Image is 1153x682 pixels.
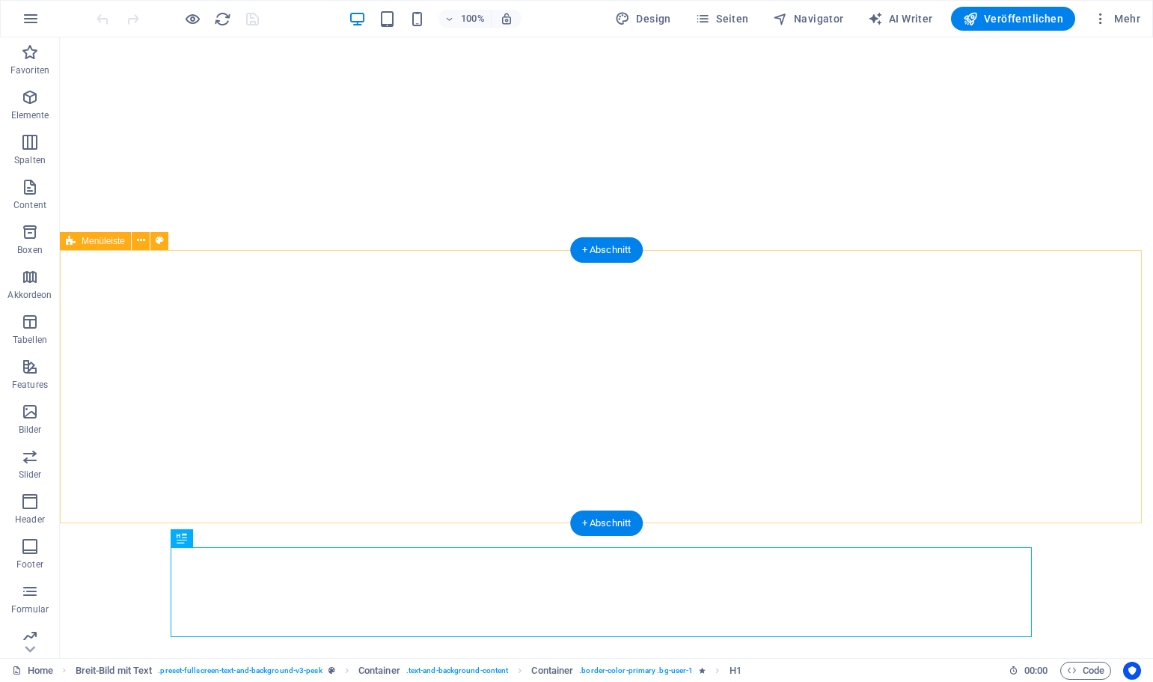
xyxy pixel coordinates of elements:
[868,11,933,26] span: AI Writer
[773,11,844,26] span: Navigator
[862,7,939,31] button: AI Writer
[1093,11,1140,26] span: Mehr
[14,154,46,166] p: Spalten
[767,7,850,31] button: Navigator
[82,237,125,246] span: Menüleiste
[730,662,741,680] span: Klick zum Auswählen. Doppelklick zum Bearbeiten
[213,10,231,28] button: reload
[17,244,43,256] p: Boxen
[609,7,677,31] div: Design (Strg+Alt+Y)
[699,666,706,675] i: Element enthält eine Animation
[951,7,1075,31] button: Veröffentlichen
[1123,662,1141,680] button: Usercentrics
[12,379,48,391] p: Features
[461,10,485,28] h6: 100%
[358,662,400,680] span: Klick zum Auswählen. Doppelklick zum Bearbeiten
[500,12,513,25] i: Bei Größenänderung Zoomstufe automatisch an das gewählte Gerät anpassen.
[10,64,49,76] p: Favoriten
[76,662,153,680] span: Klick zum Auswählen. Doppelklick zum Bearbeiten
[15,514,45,526] p: Header
[570,511,643,536] div: + Abschnitt
[1067,662,1104,680] span: Code
[7,289,52,301] p: Akkordeon
[13,334,47,346] p: Tabellen
[19,424,42,436] p: Bilder
[615,11,671,26] span: Design
[214,10,231,28] i: Seite neu laden
[12,662,53,680] a: Klick, um Auswahl aufzuheben. Doppelklick öffnet Seitenverwaltung
[531,662,573,680] span: Klick zum Auswählen. Doppelklick zum Bearbeiten
[11,109,49,121] p: Elemente
[406,662,509,680] span: . text-and-background-content
[11,603,49,615] p: Formular
[963,11,1063,26] span: Veröffentlichen
[16,558,43,570] p: Footer
[183,10,201,28] button: Klicke hier, um den Vorschau-Modus zu verlassen
[695,11,749,26] span: Seiten
[328,666,335,675] i: Dieses Element ist ein anpassbares Preset
[609,7,677,31] button: Design
[579,662,693,680] span: . border-color-primary .bg-user-1
[1060,662,1111,680] button: Code
[1035,665,1037,676] span: :
[19,469,42,481] p: Slider
[1024,662,1048,680] span: 00 00
[570,237,643,263] div: + Abschnitt
[1009,662,1048,680] h6: Session-Zeit
[438,10,492,28] button: 100%
[13,199,46,211] p: Content
[1087,7,1146,31] button: Mehr
[76,662,741,680] nav: breadcrumb
[158,662,322,680] span: . preset-fullscreen-text-and-background-v3-pesk
[689,7,755,31] button: Seiten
